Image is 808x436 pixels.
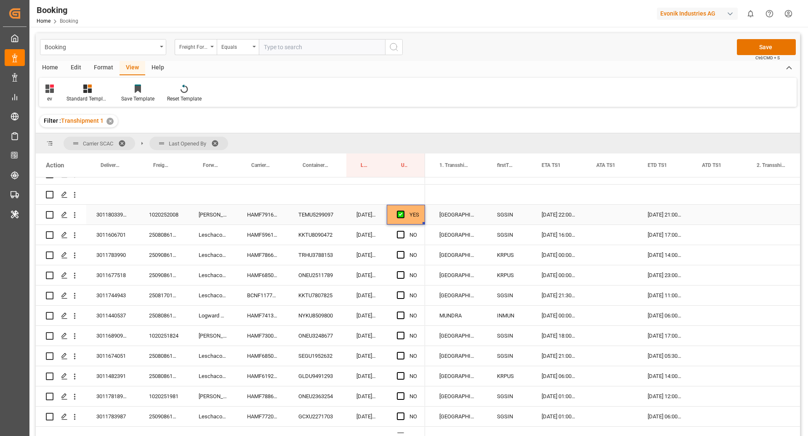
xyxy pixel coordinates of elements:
div: [DATE] 10:14:03 [346,366,387,386]
div: Leschaco Bremen [189,265,237,285]
div: [GEOGRAPHIC_DATA] [429,205,487,225]
div: HAMF79168500 [237,205,288,225]
div: 250808610976 [139,306,189,325]
div: Booking [37,4,78,16]
div: Freight Forwarder's Reference No. [179,41,208,51]
span: Carrier SCAC [83,140,113,147]
div: HAMF68505500 [237,346,288,366]
button: open menu [217,39,259,55]
span: firstTransshipmentPort [497,162,514,168]
div: [DATE] 17:00:00 [638,326,692,346]
div: Action [46,161,64,169]
div: 1020251824 [139,326,189,346]
div: Press SPACE to select this row. [36,306,425,326]
div: YES [409,205,419,225]
div: 3011781891, 3011781893 [86,386,139,406]
div: 3011440537 [86,306,139,325]
div: HAMF59618300 [237,225,288,245]
div: [GEOGRAPHIC_DATA] [429,245,487,265]
div: [DATE] 12:00:00 [638,386,692,406]
div: [DATE] 05:30:00 [638,346,692,366]
button: Evonik Industries AG [657,5,741,21]
div: 3011783990 [86,245,139,265]
div: [DATE] 22:00:00 [532,205,586,225]
div: Help [145,61,170,75]
div: KRPUS [487,245,532,265]
div: NO [409,346,417,366]
input: Type to search [259,39,385,55]
div: 250817010112 [139,285,189,305]
div: Evonik Industries AG [657,8,738,20]
div: Press SPACE to select this row. [36,225,425,245]
div: 3011783987 [86,407,139,426]
div: [GEOGRAPHIC_DATA] [429,265,487,285]
div: Leschaco Bremen [189,245,237,265]
div: [PERSON_NAME] [189,386,237,406]
div: GLDU9491293 [288,366,346,386]
div: [GEOGRAPHIC_DATA] [429,326,487,346]
div: 250908610018 [139,265,189,285]
div: SEGU1952632 [288,346,346,366]
div: [DATE] 00:00:00 [532,245,586,265]
div: [GEOGRAPHIC_DATA] [429,285,487,305]
div: 250808610566 [139,346,189,366]
div: Save Template [121,95,154,103]
div: ONEU3248677 [288,326,346,346]
div: [DATE] 10:11:59 [346,386,387,406]
div: TRHU3788153 [288,245,346,265]
div: [DATE] 21:30:00 [532,285,586,305]
div: Booking [45,41,157,52]
div: KRPUS [487,265,532,285]
div: NO [409,306,417,325]
div: NO [409,266,417,285]
div: KRPUS [487,366,532,386]
div: 250908610597 [139,407,189,426]
div: [DATE] 01:00:00 [532,386,586,406]
div: [DATE] 23:00:00 [638,265,692,285]
span: Update Last Opened By [401,162,407,168]
div: Press SPACE to select this row. [36,205,425,225]
button: open menu [40,39,166,55]
div: KKTU8090472 [288,225,346,245]
button: open menu [175,39,217,55]
div: NYKU8509800 [288,306,346,325]
div: HAMF61923900 [237,366,288,386]
div: 1020251981 [139,386,189,406]
button: search button [385,39,403,55]
div: [DATE] 10:48:52 [346,285,387,305]
div: [PERSON_NAME] [189,326,237,346]
div: Press SPACE to select this row. [36,185,425,205]
div: [DATE] 10:52:57 [346,265,387,285]
div: Leschaco Bremen [189,346,237,366]
div: Press SPACE to select this row. [36,285,425,306]
div: SGSIN [487,386,532,406]
div: Leschaco Bremen [189,407,237,426]
span: 2. Transshipment Port Locode & Name [757,162,787,168]
div: 3011689096, 3011709898, 3011694348, 3011694893, 3011695066 [86,326,139,346]
span: Carrier Booking No. [251,162,271,168]
div: Leschaco Bremen [189,225,237,245]
button: show 0 new notifications [741,4,760,23]
div: MUNDRA [429,306,487,325]
div: Home [36,61,64,75]
span: Filter : [44,117,61,124]
div: [DATE] 10:11:59 [346,407,387,426]
div: Leschaco Bremen [189,366,237,386]
div: [DATE] 06:00:00 [532,366,586,386]
div: 250808610036 [139,225,189,245]
div: [DATE] 17:00:00 [638,225,692,245]
div: [DATE] 10:30:27 [346,326,387,346]
div: HAMF77207400 [237,407,288,426]
div: View [120,61,145,75]
div: HAMF78865800 [237,386,288,406]
div: Leschaco Iberia [189,285,237,305]
div: [DATE] 16:00:00 [532,225,586,245]
div: [DATE] 18:00:00 [532,326,586,346]
div: [DATE] 00:00:00 [532,306,586,325]
span: Ctrl/CMD + S [755,55,780,61]
div: NO [409,225,417,245]
div: Press SPACE to select this row. [36,366,425,386]
div: HAMF68506600 [237,265,288,285]
div: SGSIN [487,205,532,225]
div: Format [88,61,120,75]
